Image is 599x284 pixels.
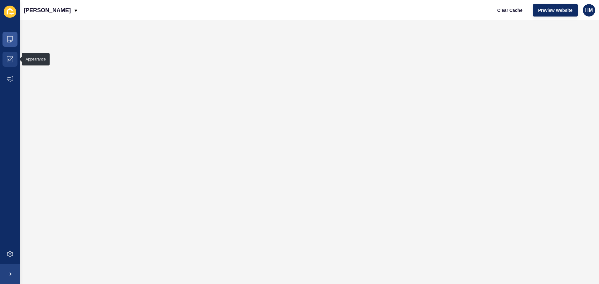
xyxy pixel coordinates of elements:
[497,7,523,13] span: Clear Cache
[533,4,578,17] button: Preview Website
[492,4,528,17] button: Clear Cache
[538,7,572,13] span: Preview Website
[26,57,46,62] div: Appearance
[24,2,71,18] p: [PERSON_NAME]
[585,7,593,13] span: HM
